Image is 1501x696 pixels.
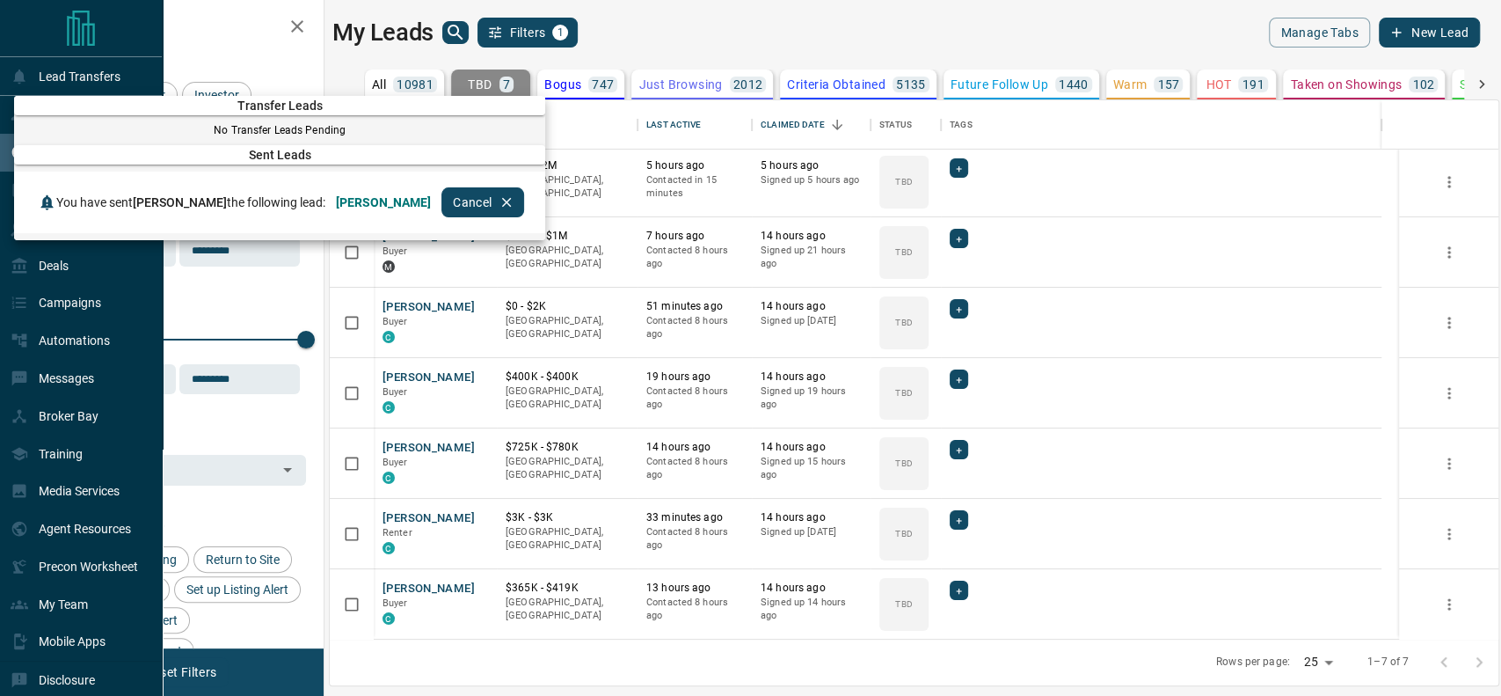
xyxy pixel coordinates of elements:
p: No Transfer Leads Pending [14,122,545,138]
span: You have sent the following lead: [56,195,325,209]
span: Sent Leads [14,148,545,162]
span: Transfer Leads [14,99,545,113]
button: Cancel [441,187,524,217]
span: [PERSON_NAME] [336,195,431,209]
span: [PERSON_NAME] [133,195,227,209]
